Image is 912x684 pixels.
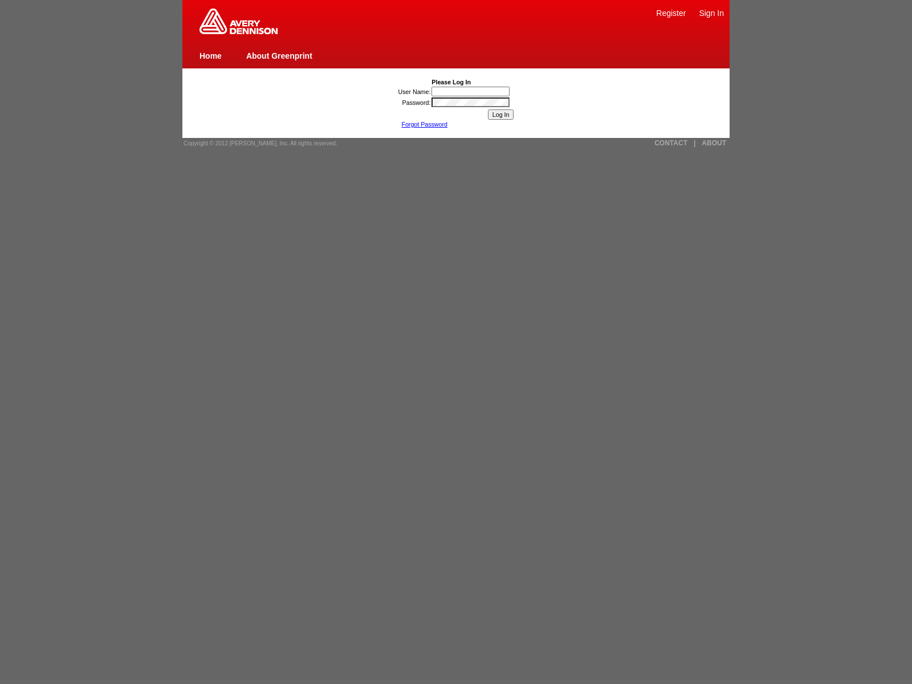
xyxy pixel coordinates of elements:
img: Home [199,9,278,34]
input: Log In [488,109,514,120]
a: Forgot Password [401,121,447,128]
a: Greenprint [199,28,278,35]
span: Copyright © 2012 [PERSON_NAME], Inc. All rights reserved. [184,140,337,146]
label: User Name: [398,88,431,95]
a: ABOUT [702,139,726,147]
a: | [694,139,695,147]
a: Sign In [699,9,724,18]
a: Home [199,51,222,60]
b: Please Log In [431,79,471,85]
a: Register [656,9,686,18]
label: Password: [402,99,431,106]
a: CONTACT [654,139,687,147]
a: About Greenprint [246,51,312,60]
